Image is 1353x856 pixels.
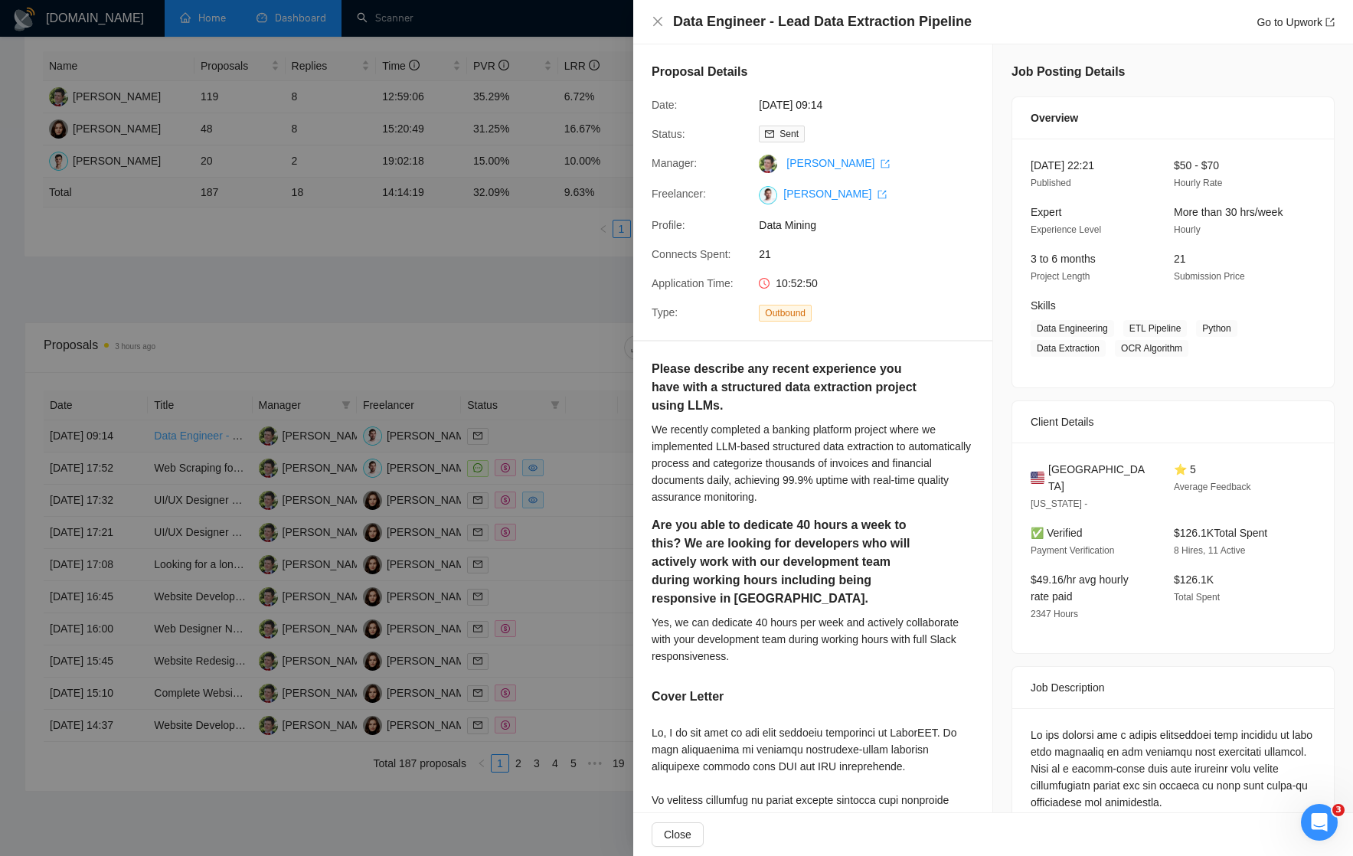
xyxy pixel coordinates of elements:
[652,99,677,111] span: Date:
[1174,271,1245,282] span: Submission Price
[652,219,685,231] span: Profile:
[652,516,926,608] h5: Are you able to dedicate 40 hours a week to this? We are looking for developers who will actively...
[1325,18,1335,27] span: export
[1031,320,1114,337] span: Data Engineering
[652,63,747,81] h5: Proposal Details
[1031,667,1315,708] div: Job Description
[652,421,974,505] div: We recently completed a banking platform project where we implemented LLM-based structured data e...
[1174,482,1251,492] span: Average Feedback
[1174,463,1196,475] span: ⭐ 5
[1174,573,1214,586] span: $126.1K
[1031,545,1114,556] span: Payment Verification
[1031,401,1315,443] div: Client Details
[779,129,799,139] span: Sent
[1031,109,1078,126] span: Overview
[652,157,697,169] span: Manager:
[1301,804,1338,841] iframe: Intercom live chat
[1174,527,1267,539] span: $126.1K Total Spent
[1174,224,1201,235] span: Hourly
[1123,320,1188,337] span: ETL Pipeline
[1174,253,1186,265] span: 21
[877,190,887,199] span: export
[783,188,887,200] a: [PERSON_NAME] export
[1196,320,1237,337] span: Python
[652,15,664,28] span: close
[1031,178,1071,188] span: Published
[759,96,989,113] span: [DATE] 09:14
[652,688,724,706] h5: Cover Letter
[1115,340,1188,357] span: OCR Algorithm
[1011,63,1125,81] h5: Job Posting Details
[652,822,704,847] button: Close
[652,614,974,665] div: Yes, we can dedicate 40 hours per week and actively collaborate with your development team during...
[881,159,890,168] span: export
[652,15,664,28] button: Close
[759,217,989,234] span: Data Mining
[759,186,777,204] img: c1xN_ui_OEqMMq7M8wWw4vVb2SKWmrnvzERwDbcfEIUMldosaUFPKn1ZwNeY4xYQHD
[1031,253,1096,265] span: 3 to 6 months
[1031,271,1090,282] span: Project Length
[1174,545,1245,556] span: 8 Hires, 11 Active
[1048,461,1149,495] span: [GEOGRAPHIC_DATA]
[652,128,685,140] span: Status:
[1174,178,1222,188] span: Hourly Rate
[1031,224,1101,235] span: Experience Level
[1031,159,1094,172] span: [DATE] 22:21
[664,826,691,843] span: Close
[759,305,812,322] span: Outbound
[1031,299,1056,312] span: Skills
[1031,206,1061,218] span: Expert
[652,277,734,289] span: Application Time:
[786,157,890,169] a: [PERSON_NAME] export
[1031,498,1087,509] span: [US_STATE] -
[652,360,926,415] h5: Please describe any recent experience you have with a structured data extraction project using LLMs.
[1174,206,1283,218] span: More than 30 hrs/week
[1031,609,1078,619] span: 2347 Hours
[1031,527,1083,539] span: ✅ Verified
[759,246,989,263] span: 21
[1332,804,1345,816] span: 3
[1031,573,1129,603] span: $49.16/hr avg hourly rate paid
[652,306,678,319] span: Type:
[776,277,818,289] span: 10:52:50
[1031,469,1044,486] img: 🇺🇸
[759,278,770,289] span: clock-circle
[1031,340,1106,357] span: Data Extraction
[1174,159,1219,172] span: $50 - $70
[652,188,706,200] span: Freelancer:
[673,12,972,31] h4: Data Engineer - Lead Data Extraction Pipeline
[765,129,774,139] span: mail
[652,248,731,260] span: Connects Spent:
[1174,592,1220,603] span: Total Spent
[1257,16,1335,28] a: Go to Upworkexport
